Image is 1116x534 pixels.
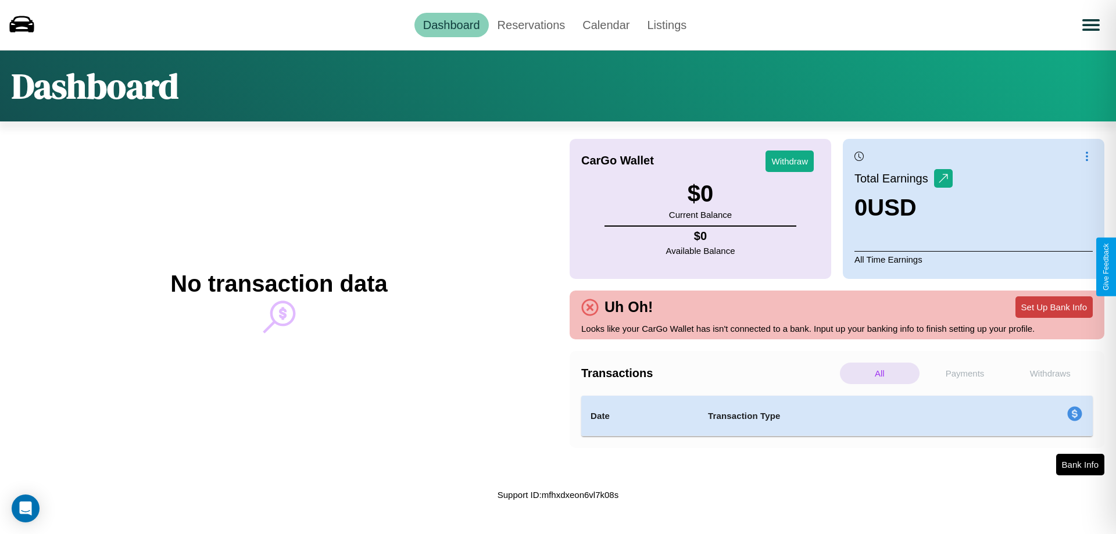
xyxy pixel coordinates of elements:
[666,243,735,259] p: Available Balance
[1010,363,1090,384] p: Withdraws
[574,13,638,37] a: Calendar
[840,363,920,384] p: All
[1102,243,1110,291] div: Give Feedback
[581,367,837,380] h4: Transactions
[581,154,654,167] h4: CarGo Wallet
[766,150,814,172] button: Withdraw
[925,363,1005,384] p: Payments
[581,321,1093,336] p: Looks like your CarGo Wallet has isn't connected to a bank. Input up your banking info to finish ...
[1056,454,1104,475] button: Bank Info
[414,13,489,37] a: Dashboard
[854,251,1093,267] p: All Time Earnings
[854,195,953,221] h3: 0 USD
[498,487,618,503] p: Support ID: mfhxdxeon6vl7k08s
[669,207,732,223] p: Current Balance
[12,494,40,522] div: Open Intercom Messenger
[666,230,735,243] h4: $ 0
[669,181,732,207] h3: $ 0
[489,13,574,37] a: Reservations
[12,62,178,110] h1: Dashboard
[1015,296,1093,318] button: Set Up Bank Info
[581,396,1093,436] table: simple table
[638,13,695,37] a: Listings
[708,409,972,423] h4: Transaction Type
[1075,9,1107,41] button: Open menu
[170,271,387,297] h2: No transaction data
[854,168,934,189] p: Total Earnings
[599,299,659,316] h4: Uh Oh!
[591,409,689,423] h4: Date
